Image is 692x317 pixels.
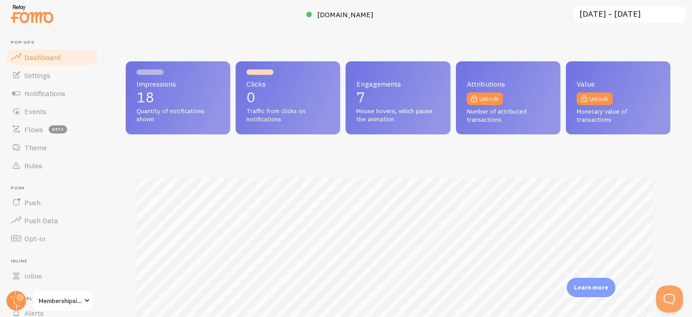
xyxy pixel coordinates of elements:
[246,90,329,105] p: 0
[5,267,98,285] a: Inline
[39,295,82,306] span: Membershipsitechallenge (finaltest)
[246,107,329,123] span: Traffic from clicks on notifications
[24,107,46,116] span: Events
[567,278,615,297] div: Learn more
[5,102,98,120] a: Events
[32,290,93,312] a: Membershipsitechallenge (finaltest)
[24,71,50,80] span: Settings
[5,211,98,230] a: Push Data
[577,92,613,105] a: Unlock
[574,283,608,292] p: Learn more
[24,161,42,170] span: Rules
[356,90,439,105] p: 7
[24,216,58,225] span: Push Data
[24,143,47,152] span: Theme
[49,125,67,133] span: beta
[5,48,98,66] a: Dashboard
[5,84,98,102] a: Notifications
[356,107,439,123] span: Mouse hovers, which pause the animation
[5,156,98,175] a: Rules
[5,66,98,84] a: Settings
[467,92,503,105] a: Unlock
[467,80,550,87] span: Attributions
[577,108,660,124] span: Monetary value of transactions
[137,107,219,123] span: Quantity of notifications shown
[11,258,98,264] span: Inline
[24,89,65,98] span: Notifications
[356,80,439,87] span: Engagements
[5,230,98,248] a: Opt-In
[11,40,98,46] span: Pop-ups
[11,185,98,191] span: Push
[577,80,660,87] span: Value
[246,80,329,87] span: Clicks
[656,285,683,312] iframe: Help Scout Beacon - Open
[9,2,55,25] img: fomo-relay-logo-orange.svg
[467,108,550,124] span: Number of attributed transactions
[5,138,98,156] a: Theme
[137,90,219,105] p: 18
[24,234,46,243] span: Opt-In
[5,120,98,138] a: Flows beta
[137,80,219,87] span: Impressions
[24,53,60,62] span: Dashboard
[24,125,43,134] span: Flows
[5,193,98,211] a: Push
[24,198,41,207] span: Push
[24,271,42,280] span: Inline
